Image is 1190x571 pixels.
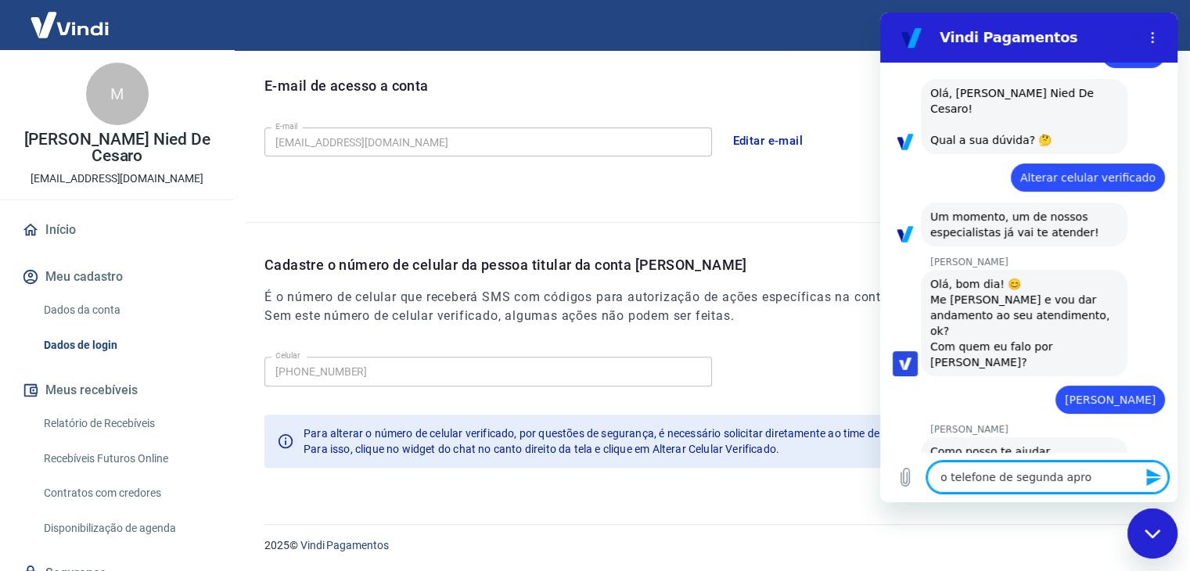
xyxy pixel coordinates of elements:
[38,477,215,509] a: Contratos com credores
[275,350,300,361] label: Celular
[19,260,215,294] button: Meu cadastro
[264,254,1171,275] p: Cadastre o número de celular da pessoa titular da conta [PERSON_NAME]
[19,373,215,408] button: Meus recebíveis
[38,512,215,544] a: Disponibilização de agenda
[304,443,779,455] span: Para isso, clique no widget do chat no canto direito da tela e clique em Alterar Celular Verificado.
[38,408,215,440] a: Relatório de Recebíveis
[86,63,149,125] div: M
[275,120,297,132] label: E-mail
[264,537,1152,554] p: 2025 ©
[38,443,215,475] a: Recebíveis Futuros Online
[304,427,948,440] span: Para alterar o número de celular verificado, por questões de segurança, é necessário solicitar di...
[19,213,215,247] a: Início
[31,171,203,187] p: [EMAIL_ADDRESS][DOMAIN_NAME]
[300,539,389,551] a: Vindi Pagamentos
[38,329,215,361] a: Dados de login
[19,1,120,48] img: Vindi
[264,75,429,96] p: E-mail de acesso a conta
[1115,11,1171,40] button: Sair
[264,288,1171,325] h6: É o número de celular que receberá SMS com códigos para autorização de ações específicas na conta...
[880,13,1177,502] iframe: Janela de mensagens
[724,124,812,157] button: Editar e-mail
[1127,508,1177,558] iframe: Botão para abrir a janela de mensagens, conversa em andamento
[38,294,215,326] a: Dados da conta
[13,131,221,164] p: [PERSON_NAME] Nied De Cesaro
